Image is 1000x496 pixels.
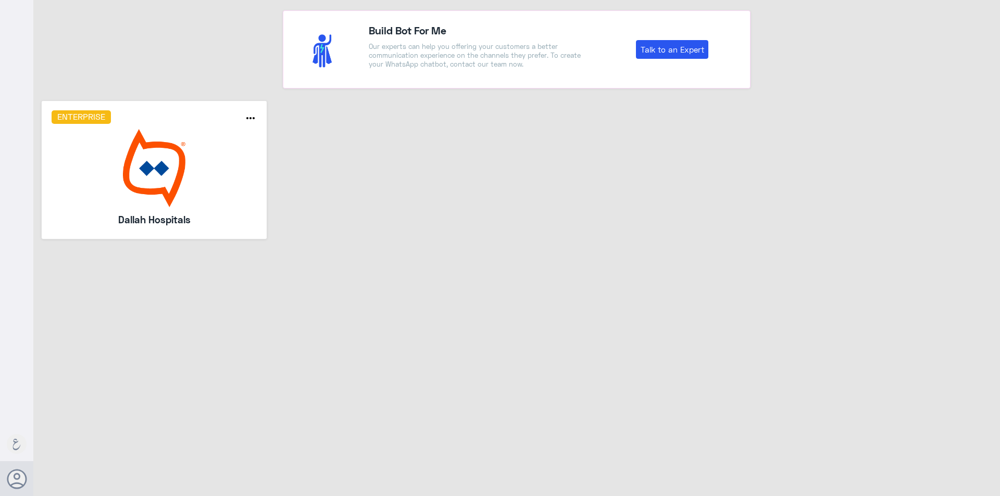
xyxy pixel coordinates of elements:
[52,110,111,124] h6: Enterprise
[636,40,708,59] a: Talk to an Expert
[79,212,229,227] h5: Dallah Hospitals
[244,112,257,127] button: more_horiz
[244,112,257,124] i: more_horiz
[7,469,27,489] button: Avatar
[52,129,257,207] img: bot image
[369,42,586,69] p: Our experts can help you offering your customers a better communication experience on the channel...
[369,22,586,38] h4: Build Bot For Me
